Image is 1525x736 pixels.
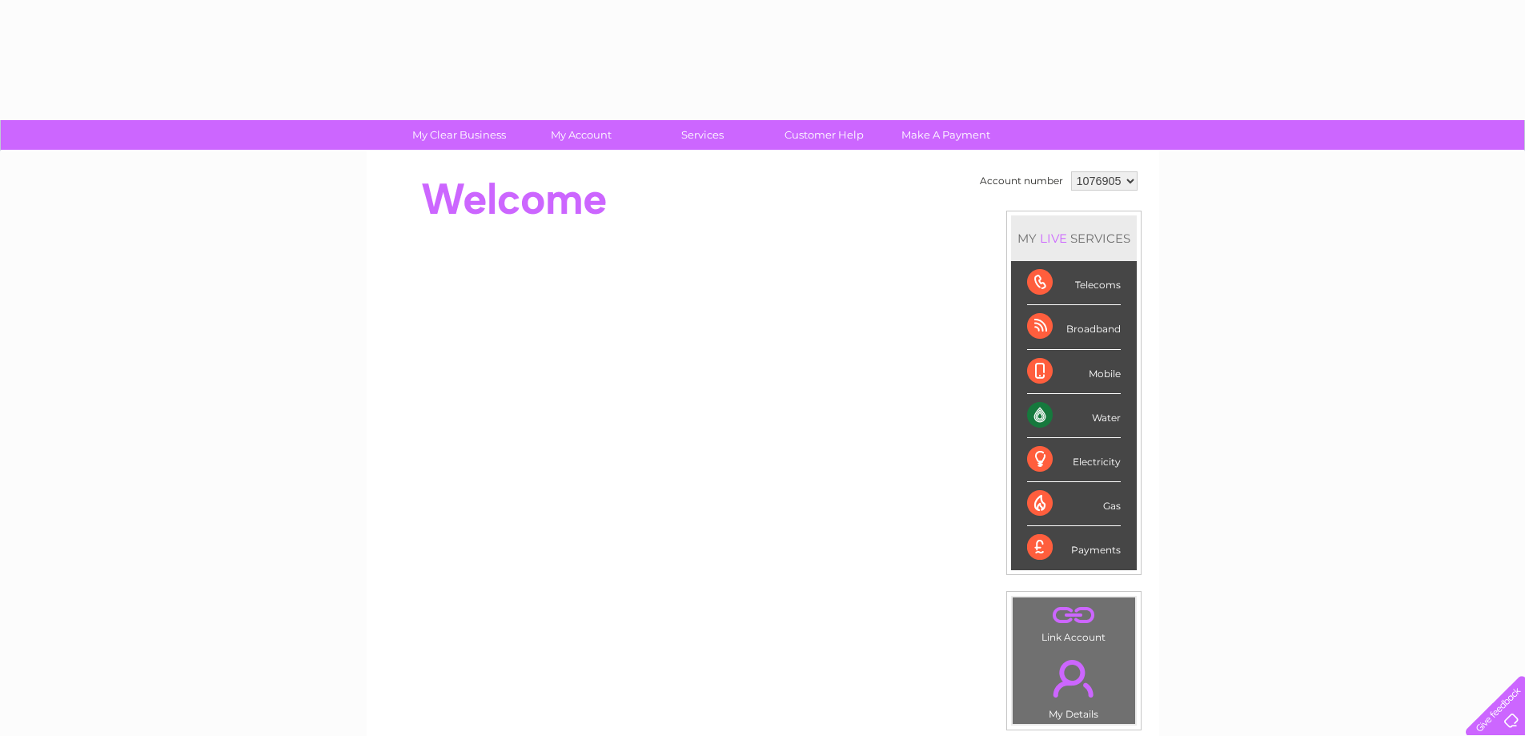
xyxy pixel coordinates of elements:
a: My Clear Business [393,120,525,150]
a: Make A Payment [880,120,1012,150]
div: Payments [1027,526,1121,569]
div: Gas [1027,482,1121,526]
div: Electricity [1027,438,1121,482]
td: My Details [1012,646,1136,725]
div: Mobile [1027,350,1121,394]
a: . [1017,601,1131,629]
td: Account number [976,167,1067,195]
td: Link Account [1012,597,1136,647]
a: . [1017,650,1131,706]
div: Telecoms [1027,261,1121,305]
div: Broadband [1027,305,1121,349]
a: Services [636,120,769,150]
div: Water [1027,394,1121,438]
a: My Account [515,120,647,150]
a: Customer Help [758,120,890,150]
div: LIVE [1037,231,1070,246]
div: MY SERVICES [1011,215,1137,261]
